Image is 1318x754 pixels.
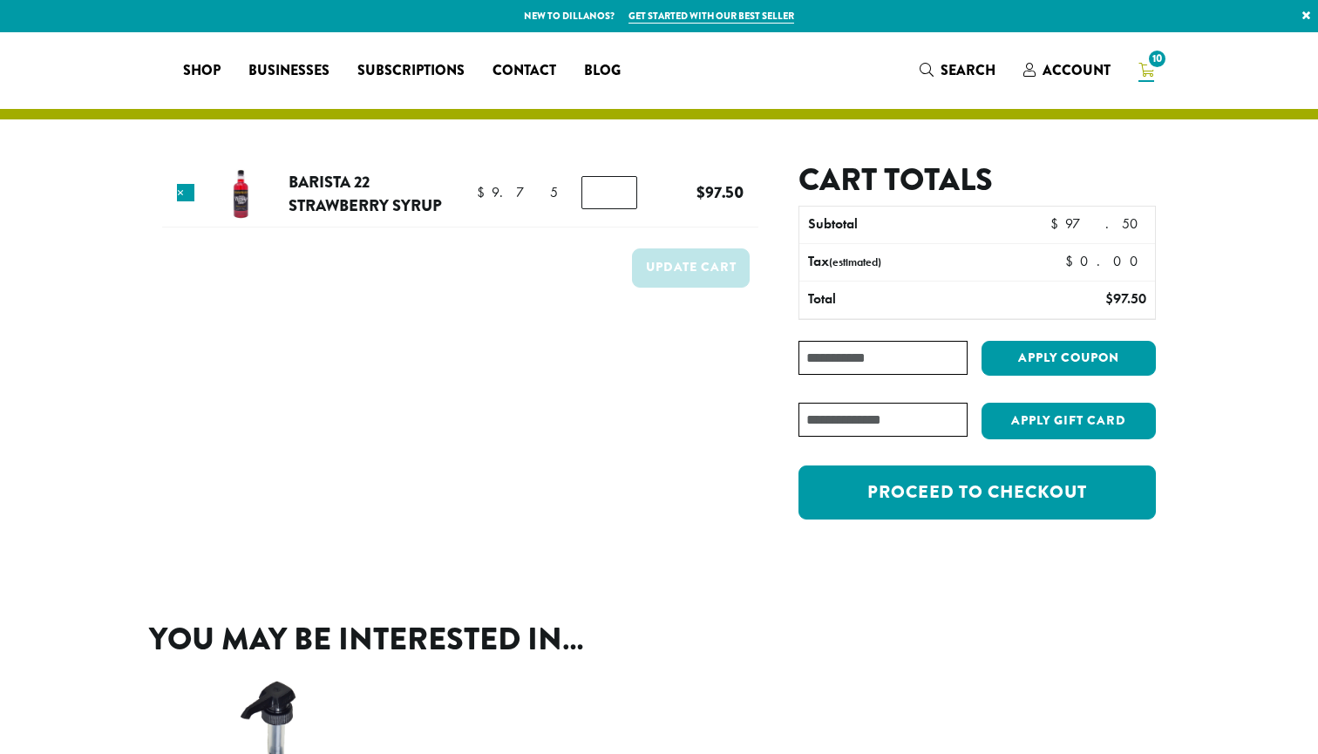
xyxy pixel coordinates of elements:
[493,60,556,82] span: Contact
[632,248,750,288] button: Update cart
[149,621,1169,658] h2: You may be interested in…
[1050,214,1065,233] span: $
[628,9,794,24] a: Get started with our best seller
[982,403,1156,439] button: Apply Gift Card
[584,60,621,82] span: Blog
[1065,252,1146,270] bdi: 0.00
[799,244,1051,281] th: Tax
[581,176,637,209] input: Product quantity
[477,183,558,201] bdi: 9.75
[177,184,194,201] a: Remove this item
[798,465,1156,520] a: Proceed to checkout
[183,60,221,82] span: Shop
[906,56,1009,85] a: Search
[357,60,465,82] span: Subscriptions
[799,282,1013,318] th: Total
[1105,289,1113,308] span: $
[798,161,1156,199] h2: Cart totals
[1050,214,1146,233] bdi: 97.50
[941,60,995,80] span: Search
[248,60,329,82] span: Businesses
[289,170,442,218] a: Barista 22 Strawberry Syrup
[799,207,1013,243] th: Subtotal
[213,166,269,222] img: Barista 22 Strawberry Syrup
[1105,289,1146,308] bdi: 97.50
[169,57,234,85] a: Shop
[982,341,1156,377] button: Apply coupon
[829,255,881,269] small: (estimated)
[1145,47,1169,71] span: 10
[1043,60,1111,80] span: Account
[696,180,705,204] span: $
[1065,252,1080,270] span: $
[477,183,492,201] span: $
[696,180,744,204] bdi: 97.50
